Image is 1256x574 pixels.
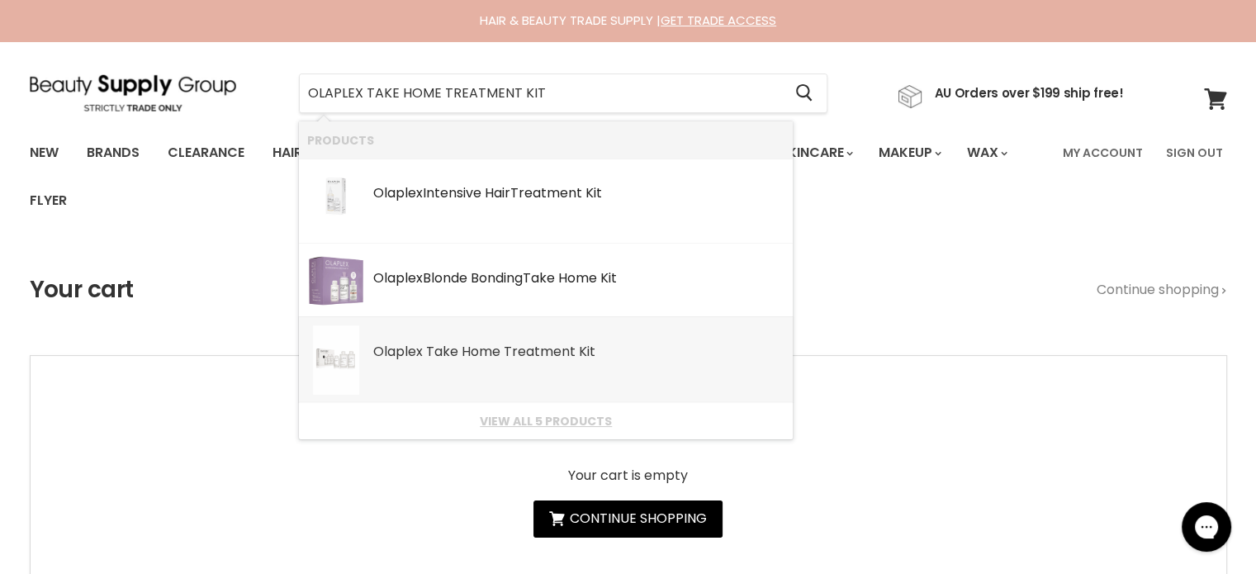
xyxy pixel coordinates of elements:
[17,183,79,218] a: Flyer
[299,74,827,113] form: Product
[373,186,784,203] div: Intensive Hair
[1097,282,1227,297] a: Continue shopping
[373,268,423,287] b: Olaplex
[9,12,1248,29] div: HAIR & BEAUTY TRADE SUPPLY |
[373,342,423,361] b: Olaplex
[600,268,617,287] b: Kit
[523,268,555,287] b: Take
[661,12,776,29] a: GET TRADE ACCESS
[260,135,356,170] a: Haircare
[767,135,863,170] a: Skincare
[462,342,500,361] b: Home
[299,317,793,402] li: Products: Olaplex Take Home Treatment Kit
[299,402,793,439] li: View All
[533,500,723,538] a: Continue shopping
[558,268,597,287] b: Home
[579,342,595,361] b: Kit
[299,244,793,317] li: Products: Olaplex Blonde Bonding Take Home Kit
[313,325,359,395] img: olaplex_pack_200x.png
[17,135,71,170] a: New
[783,74,827,112] button: Search
[307,415,784,428] a: View all 5 products
[309,167,363,236] img: ScreenShot2021-12-07at10.20.17am_200x.png
[1156,135,1233,170] a: Sign Out
[426,342,458,361] b: Take
[510,183,582,202] b: Treatment
[300,74,783,112] input: Search
[307,252,365,310] img: Modstoyou-Olaplex-Blonde-Bonding-Take-Home-Kit-10016588_800x_e490f422-e5e6-4999-91d3-c52b1f10dcef...
[9,129,1248,225] nav: Main
[17,129,1053,225] ul: Main menu
[866,135,951,170] a: Makeup
[299,121,793,159] li: Products
[373,183,423,202] b: Olaplex
[533,468,723,483] p: Your cart is empty
[155,135,257,170] a: Clearance
[1173,496,1239,557] iframe: Gorgias live chat messenger
[299,159,793,244] li: Products: Olaplex Intensive Hair Treatment Kit
[955,135,1017,170] a: Wax
[373,271,784,288] div: Blonde Bonding
[1053,135,1153,170] a: My Account
[74,135,152,170] a: Brands
[504,342,576,361] b: Treatment
[30,277,134,303] h1: Your cart
[585,183,602,202] b: Kit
